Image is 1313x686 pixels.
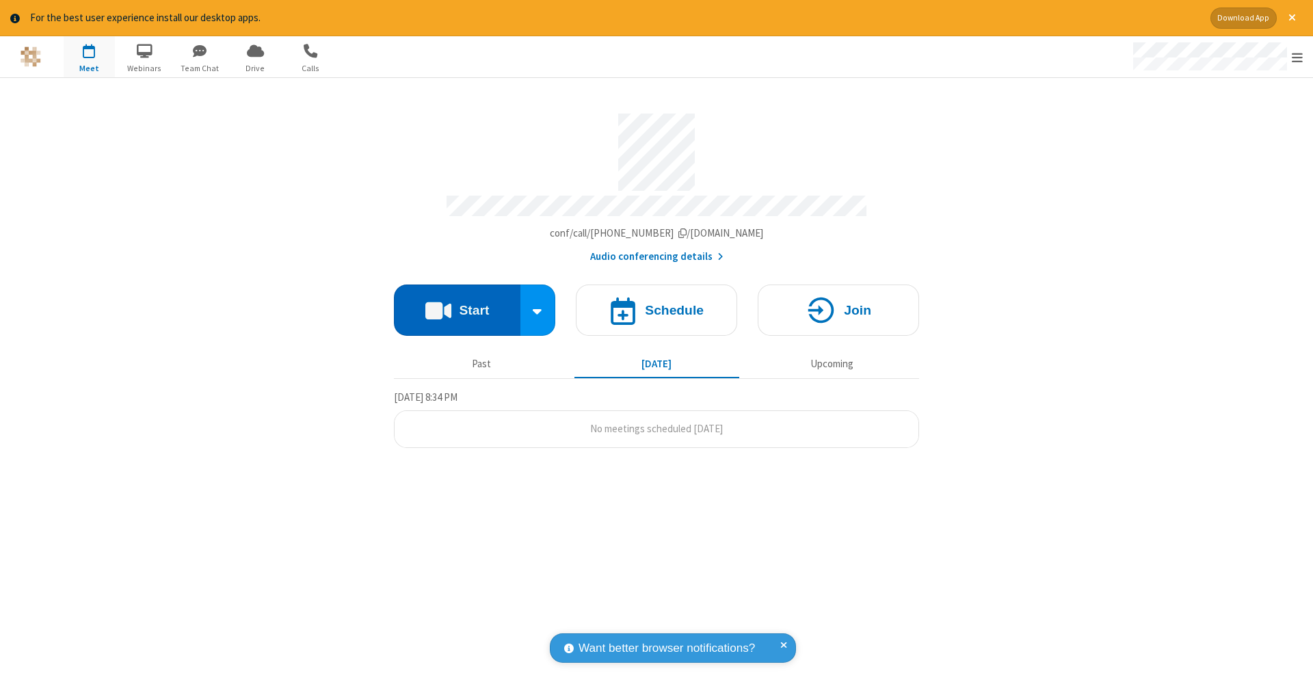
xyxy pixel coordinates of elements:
section: Today's Meetings [394,389,919,448]
span: Copy my meeting room link [550,226,764,239]
button: Download App [1210,8,1277,29]
button: Upcoming [750,352,914,378]
button: Schedule [576,285,737,336]
span: Team Chat [174,62,226,75]
button: Start [394,285,520,336]
span: Meet [64,62,115,75]
button: Join [758,285,919,336]
button: Past [399,352,564,378]
span: Webinars [119,62,170,75]
div: For the best user experience install our desktop apps. [30,10,1200,26]
section: Account details [394,103,919,264]
button: Audio conferencing details [590,249,724,265]
div: Start conference options [520,285,556,336]
span: [DATE] 8:34 PM [394,391,457,404]
span: Want better browser notifications? [579,639,755,657]
button: [DATE] [574,352,739,378]
h4: Join [844,304,871,317]
h4: Schedule [645,304,704,317]
h4: Start [459,304,489,317]
div: Open menu [1120,36,1313,77]
span: Drive [230,62,281,75]
button: Logo [5,36,56,77]
button: Close alert [1282,8,1303,29]
img: QA Selenium DO NOT DELETE OR CHANGE [21,47,41,67]
span: No meetings scheduled [DATE] [590,422,723,435]
button: Copy my meeting room linkCopy my meeting room link [550,226,764,241]
span: Calls [285,62,336,75]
